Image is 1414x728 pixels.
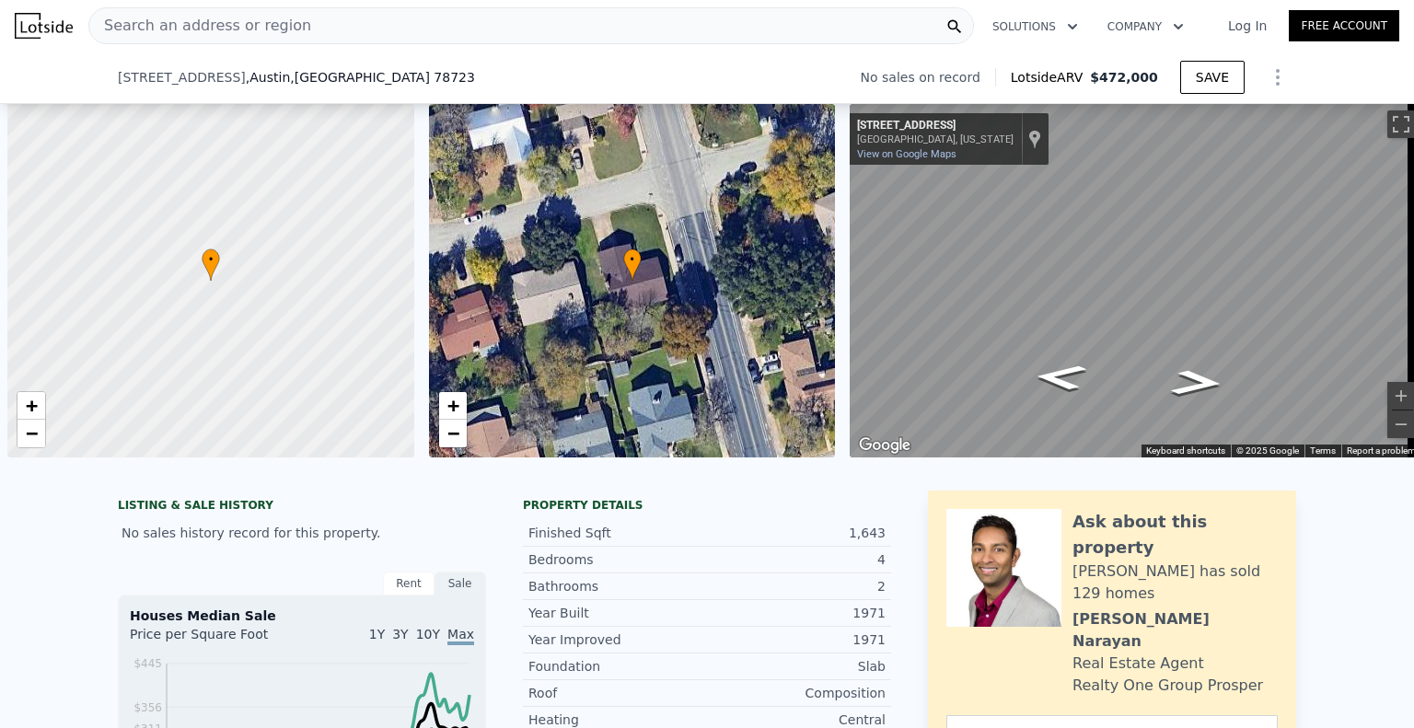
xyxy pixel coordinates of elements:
span: + [446,394,458,417]
span: − [26,422,38,445]
a: Free Account [1289,10,1399,41]
div: Year Improved [528,630,707,649]
span: Lotside ARV [1011,68,1090,87]
div: Property details [523,498,891,513]
button: Keyboard shortcuts [1146,445,1225,457]
div: Bathrooms [528,577,707,595]
path: Go South, Loyola Ln [1012,358,1108,396]
div: [STREET_ADDRESS] [857,119,1014,133]
div: Roof [528,684,707,702]
div: Price per Square Foot [130,625,302,654]
span: 10Y [416,627,440,641]
div: Ask about this property [1072,509,1278,560]
div: Bedrooms [528,550,707,569]
div: Real Estate Agent [1072,653,1204,675]
a: Terms (opens in new tab) [1310,445,1336,456]
div: Realty One Group Prosper [1072,675,1263,697]
div: Year Built [528,604,707,622]
path: Go North, Loyola Ln [1149,364,1246,401]
a: Show location on map [1028,129,1041,149]
span: 3Y [392,627,408,641]
button: Company [1093,10,1199,43]
span: • [202,251,220,268]
a: Open this area in Google Maps (opens a new window) [854,433,915,457]
a: Log In [1206,17,1289,35]
span: • [623,251,642,268]
div: Finished Sqft [528,524,707,542]
span: 1Y [369,627,385,641]
div: No sales history record for this property. [118,516,486,549]
button: Show Options [1259,59,1296,96]
div: • [623,248,642,281]
div: 4 [707,550,886,569]
button: Solutions [978,10,1093,43]
span: [STREET_ADDRESS] [118,68,246,87]
div: 1971 [707,630,886,649]
div: 1,643 [707,524,886,542]
a: View on Google Maps [857,148,956,160]
span: , [GEOGRAPHIC_DATA] 78723 [290,70,475,85]
tspan: $356 [133,701,162,714]
div: [PERSON_NAME] has sold 129 homes [1072,560,1278,605]
a: Zoom in [17,392,45,420]
button: SAVE [1180,61,1245,94]
div: Composition [707,684,886,702]
a: Zoom out [439,420,467,447]
div: LISTING & SALE HISTORY [118,498,486,516]
div: No sales on record [861,68,995,87]
div: Sale [435,572,486,595]
a: Zoom out [17,420,45,447]
div: Houses Median Sale [130,607,474,625]
span: + [26,394,38,417]
a: Zoom in [439,392,467,420]
div: Foundation [528,657,707,676]
div: Slab [707,657,886,676]
span: , Austin [246,68,475,87]
div: Rent [383,572,435,595]
div: 1971 [707,604,886,622]
img: Lotside [15,13,73,39]
img: Google [854,433,915,457]
span: $472,000 [1090,70,1158,85]
span: Max [447,627,474,645]
span: © 2025 Google [1236,445,1299,456]
div: 2 [707,577,886,595]
div: [PERSON_NAME] Narayan [1072,608,1278,653]
span: Search an address or region [89,15,311,37]
tspan: $445 [133,657,162,670]
span: − [446,422,458,445]
div: • [202,248,220,281]
div: [GEOGRAPHIC_DATA], [US_STATE] [857,133,1014,145]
